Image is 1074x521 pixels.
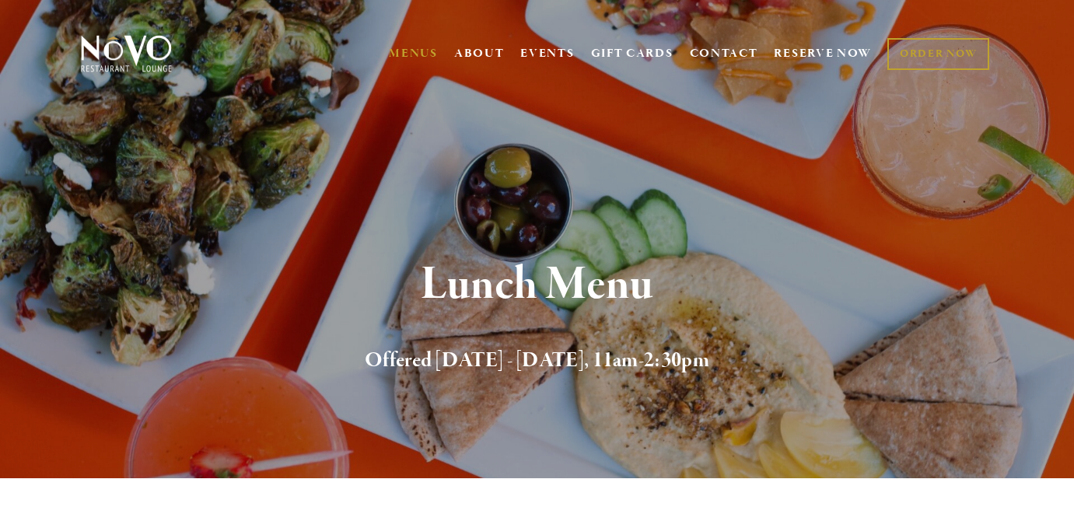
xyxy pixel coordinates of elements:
[591,39,673,68] a: GIFT CARDS
[520,46,574,61] a: EVENTS
[105,344,968,377] h2: Offered [DATE] - [DATE], 11am-2:30pm
[389,46,438,61] a: MENUS
[690,39,758,68] a: CONTACT
[105,260,968,310] h1: Lunch Menu
[774,39,872,68] a: RESERVE NOW
[454,46,505,61] a: ABOUT
[78,34,175,73] img: Novo Restaurant &amp; Lounge
[887,38,989,70] a: ORDER NOW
